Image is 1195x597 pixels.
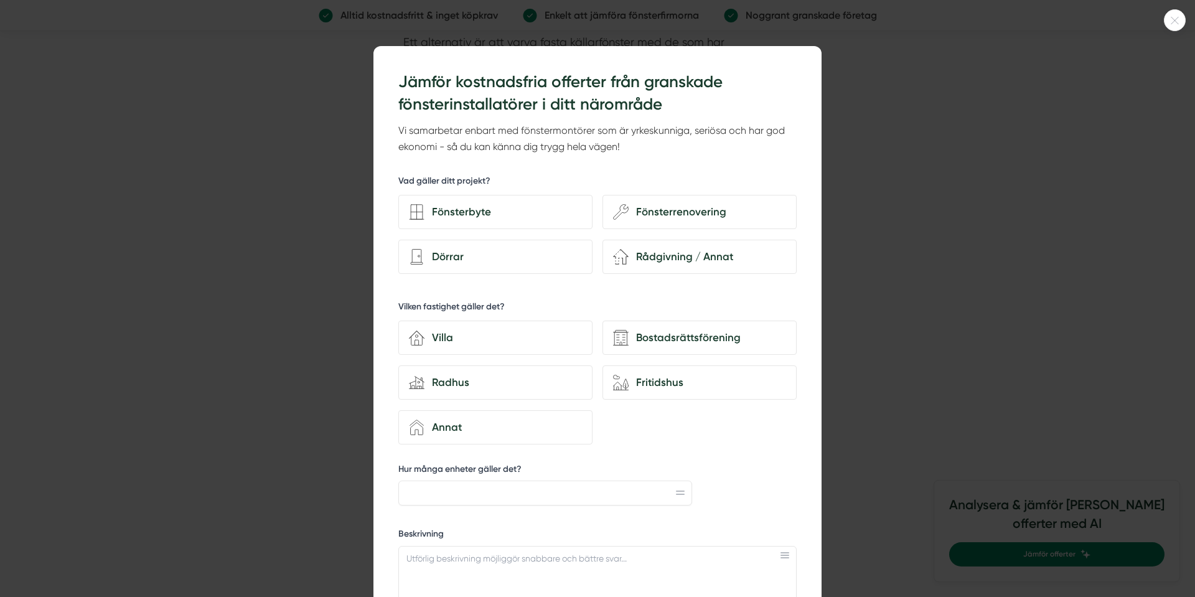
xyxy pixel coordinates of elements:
label: Hur många enheter gäller det? [398,463,692,479]
label: Beskrivning [398,528,797,543]
h3: Jämför kostnadsfria offerter från granskade fönsterinstallatörer i ditt närområde [398,71,797,116]
h5: Vilken fastighet gäller det? [398,301,505,316]
h5: Vad gäller ditt projekt? [398,175,490,190]
p: Vi samarbetar enbart med fönstermontörer som är yrkeskunniga, seriösa och har god ekonomi - så du... [398,123,797,156]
